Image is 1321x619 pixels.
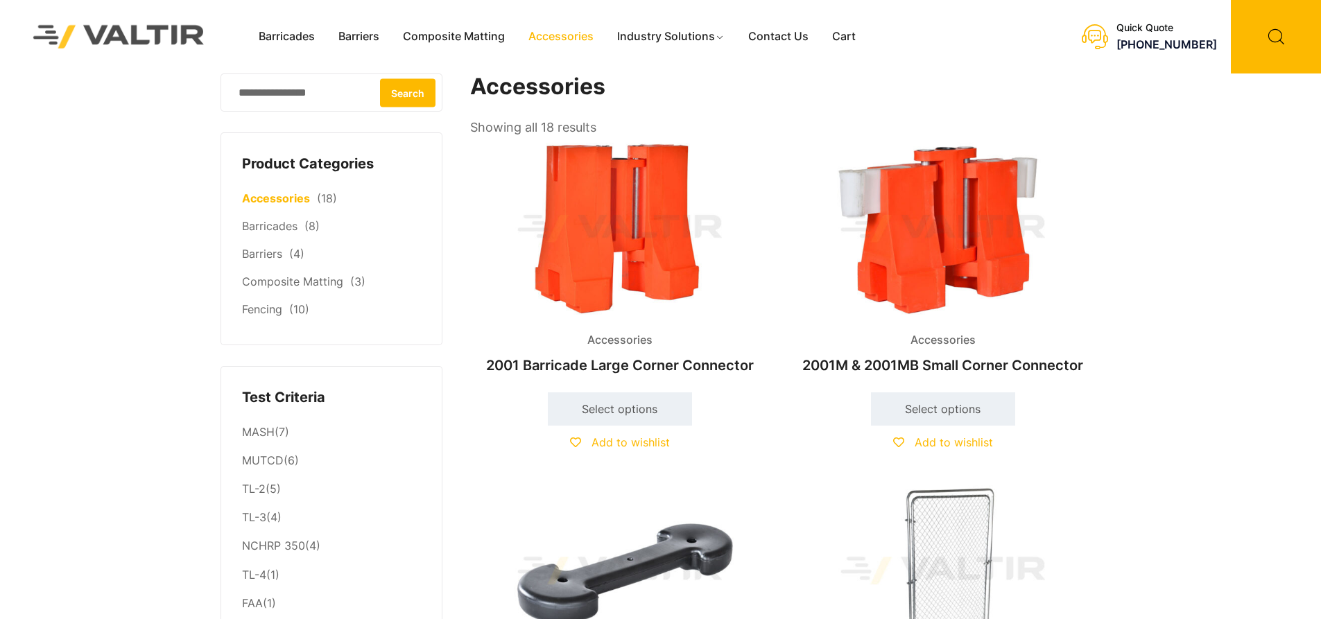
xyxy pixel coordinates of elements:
[470,73,1094,101] h1: Accessories
[242,274,343,288] a: Composite Matting
[15,7,223,66] img: Valtir Rentals
[242,596,263,610] a: FAA
[736,26,820,47] a: Contact Us
[289,247,304,261] span: (4)
[304,219,320,233] span: (8)
[242,561,421,589] li: (1)
[242,191,310,205] a: Accessories
[350,274,365,288] span: (3)
[242,532,421,561] li: (4)
[242,425,275,439] a: MASH
[242,568,266,582] a: TL-4
[893,435,993,449] a: Add to wishlist
[871,392,1015,426] a: Select options for “2001M & 2001MB Small Corner Connector”
[1116,37,1217,51] a: [PHONE_NUMBER]
[548,392,692,426] a: Select options for “2001 Barricade Large Corner Connector”
[793,350,1093,381] h2: 2001M & 2001MB Small Corner Connector
[391,26,517,47] a: Composite Matting
[242,539,305,552] a: NCHRP 350
[577,330,663,351] span: Accessories
[242,154,421,175] h4: Product Categories
[605,26,736,47] a: Industry Solutions
[915,435,993,449] span: Add to wishlist
[517,26,605,47] a: Accessories
[242,589,421,614] li: (1)
[247,26,327,47] a: Barricades
[242,247,282,261] a: Barriers
[242,482,266,496] a: TL-2
[242,387,421,408] h4: Test Criteria
[380,78,435,107] button: Search
[242,219,297,233] a: Barricades
[327,26,391,47] a: Barriers
[242,510,266,524] a: TL-3
[289,302,309,316] span: (10)
[242,447,421,476] li: (6)
[592,435,670,449] span: Add to wishlist
[470,116,596,139] p: Showing all 18 results
[820,26,867,47] a: Cart
[242,476,421,504] li: (5)
[242,418,421,446] li: (7)
[470,139,770,381] a: Accessories2001 Barricade Large Corner Connector
[570,435,670,449] a: Add to wishlist
[470,350,770,381] h2: 2001 Barricade Large Corner Connector
[317,191,337,205] span: (18)
[242,504,421,532] li: (4)
[793,139,1093,381] a: Accessories2001M & 2001MB Small Corner Connector
[1116,22,1217,34] div: Quick Quote
[242,453,284,467] a: MUTCD
[900,330,986,351] span: Accessories
[242,302,282,316] a: Fencing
